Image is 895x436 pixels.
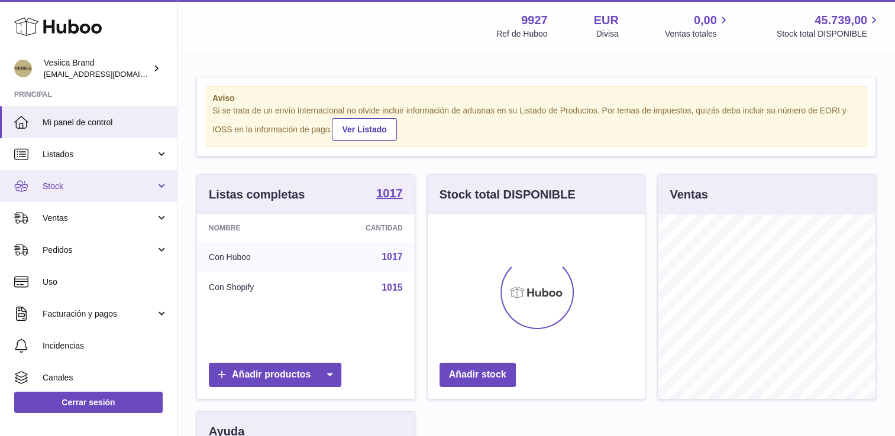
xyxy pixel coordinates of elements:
[43,340,168,352] span: Incidencias
[209,187,305,203] h3: Listas completas
[596,28,619,40] div: Divisa
[43,117,168,128] span: Mi panel de control
[312,214,414,242] th: Cantidad
[43,276,168,288] span: Uso
[777,28,881,40] span: Stock total DISPONIBLE
[332,118,396,141] a: Ver Listado
[197,214,312,242] th: Nombre
[44,69,174,79] span: [EMAIL_ADDRESS][DOMAIN_NAME]
[521,12,548,28] strong: 9927
[665,12,731,40] a: 0,00 Ventas totales
[376,187,403,199] strong: 1017
[212,105,860,141] div: Si se trata de un envío internacional no olvide incluir información de aduanas en su Listado de P...
[43,308,156,320] span: Facturación y pagos
[496,28,547,40] div: Ref de Huboo
[197,242,312,272] td: Con Huboo
[815,12,867,28] span: 45.739,00
[382,282,403,292] a: 1015
[212,93,860,104] strong: Aviso
[376,187,403,201] a: 1017
[197,272,312,303] td: Con Shopify
[43,149,156,160] span: Listados
[43,245,156,256] span: Pedidos
[670,187,707,203] h3: Ventas
[43,213,156,224] span: Ventas
[14,392,163,413] a: Cerrar sesión
[44,57,150,80] div: Vesiica Brand
[440,363,516,387] a: Añadir stock
[43,181,156,192] span: Stock
[440,187,576,203] h3: Stock total DISPONIBLE
[14,60,32,77] img: logistic@vesiica.com
[43,372,168,383] span: Canales
[694,12,717,28] span: 0,00
[382,252,403,262] a: 1017
[594,12,619,28] strong: EUR
[209,363,341,387] a: Añadir productos
[665,28,731,40] span: Ventas totales
[777,12,881,40] a: 45.739,00 Stock total DISPONIBLE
